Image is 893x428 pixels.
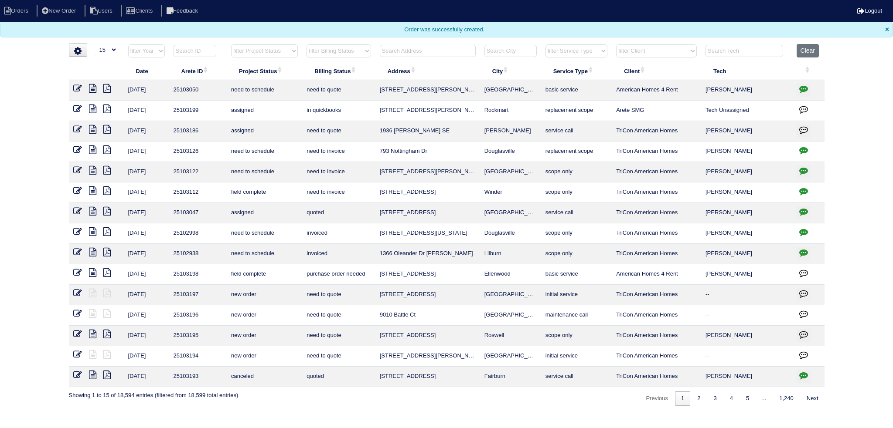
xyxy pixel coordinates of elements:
[755,395,772,401] span: …
[124,326,169,346] td: [DATE]
[480,223,541,244] td: Douglasville
[169,326,227,346] td: 25103195
[701,326,792,346] td: [PERSON_NAME]
[227,264,302,285] td: field complete
[612,203,701,223] td: TriCon American Homes
[675,391,690,406] a: 1
[541,326,612,346] td: scope only
[302,80,375,101] td: need to quote
[375,182,480,203] td: [STREET_ADDRESS]
[885,26,889,33] span: ×
[375,62,480,80] th: Address: activate to sort column ascending
[227,367,302,387] td: canceled
[612,244,701,264] td: TriCon American Homes
[612,305,701,326] td: TriCon American Homes
[69,387,239,399] div: Showing 1 to 15 of 18,594 entries (filtered from 18,599 total entries)
[227,182,302,203] td: field complete
[124,80,169,101] td: [DATE]
[480,244,541,264] td: Lilburn
[302,326,375,346] td: need to quote
[612,182,701,203] td: TriCon American Homes
[375,142,480,162] td: 793 Nottingham Dr
[480,203,541,223] td: [GEOGRAPHIC_DATA]
[480,182,541,203] td: Winder
[227,121,302,142] td: assigned
[302,223,375,244] td: invoiced
[701,182,792,203] td: [PERSON_NAME]
[375,326,480,346] td: [STREET_ADDRESS]
[169,101,227,121] td: 25103199
[480,367,541,387] td: Fairburn
[302,62,375,80] th: Billing Status: activate to sort column ascending
[701,80,792,101] td: [PERSON_NAME]
[797,44,819,57] button: Clear
[708,391,723,406] a: 3
[375,264,480,285] td: [STREET_ADDRESS]
[701,162,792,182] td: [PERSON_NAME]
[124,367,169,387] td: [DATE]
[169,346,227,367] td: 25103194
[227,101,302,121] td: assigned
[740,391,755,406] a: 5
[701,121,792,142] td: [PERSON_NAME]
[480,62,541,80] th: City: activate to sort column ascending
[612,121,701,142] td: TriCon American Homes
[124,305,169,326] td: [DATE]
[227,162,302,182] td: need to schedule
[801,391,825,406] a: Next
[227,285,302,305] td: new order
[375,244,480,264] td: 1366 Oleander Dr [PERSON_NAME]
[792,62,825,80] th: : activate to sort column ascending
[169,367,227,387] td: 25103193
[701,264,792,285] td: [PERSON_NAME]
[701,203,792,223] td: [PERSON_NAME]
[541,142,612,162] td: replacement scope
[169,223,227,244] td: 25102998
[375,162,480,182] td: [STREET_ADDRESS][PERSON_NAME]
[169,62,227,80] th: Arete ID: activate to sort column ascending
[37,5,83,17] li: New Order
[612,162,701,182] td: TriCon American Homes
[227,80,302,101] td: need to schedule
[480,346,541,367] td: [GEOGRAPHIC_DATA]
[612,101,701,121] td: Arete SMG
[480,142,541,162] td: Douglasville
[612,346,701,367] td: TriCon American Homes
[227,305,302,326] td: new order
[169,285,227,305] td: 25103197
[169,244,227,264] td: 25102938
[302,142,375,162] td: need to invoice
[541,264,612,285] td: basic service
[121,7,160,14] a: Clients
[85,7,119,14] a: Users
[885,26,889,34] span: Close
[480,121,541,142] td: [PERSON_NAME]
[541,305,612,326] td: maintenance call
[480,162,541,182] td: [GEOGRAPHIC_DATA]
[169,305,227,326] td: 25103196
[480,285,541,305] td: [GEOGRAPHIC_DATA]
[302,182,375,203] td: need to invoice
[124,203,169,223] td: [DATE]
[227,142,302,162] td: need to schedule
[375,285,480,305] td: [STREET_ADDRESS]
[541,244,612,264] td: scope only
[480,264,541,285] td: Ellenwood
[124,223,169,244] td: [DATE]
[302,285,375,305] td: need to quote
[124,346,169,367] td: [DATE]
[302,346,375,367] td: need to quote
[169,142,227,162] td: 25103126
[701,285,792,305] td: --
[691,391,706,406] a: 2
[302,264,375,285] td: purchase order needed
[612,326,701,346] td: TriCon American Homes
[541,285,612,305] td: initial service
[541,346,612,367] td: initial service
[480,326,541,346] td: Roswell
[124,244,169,264] td: [DATE]
[541,162,612,182] td: scope only
[169,203,227,223] td: 25103047
[375,101,480,121] td: [STREET_ADDRESS][PERSON_NAME]
[227,62,302,80] th: Project Status: activate to sort column ascending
